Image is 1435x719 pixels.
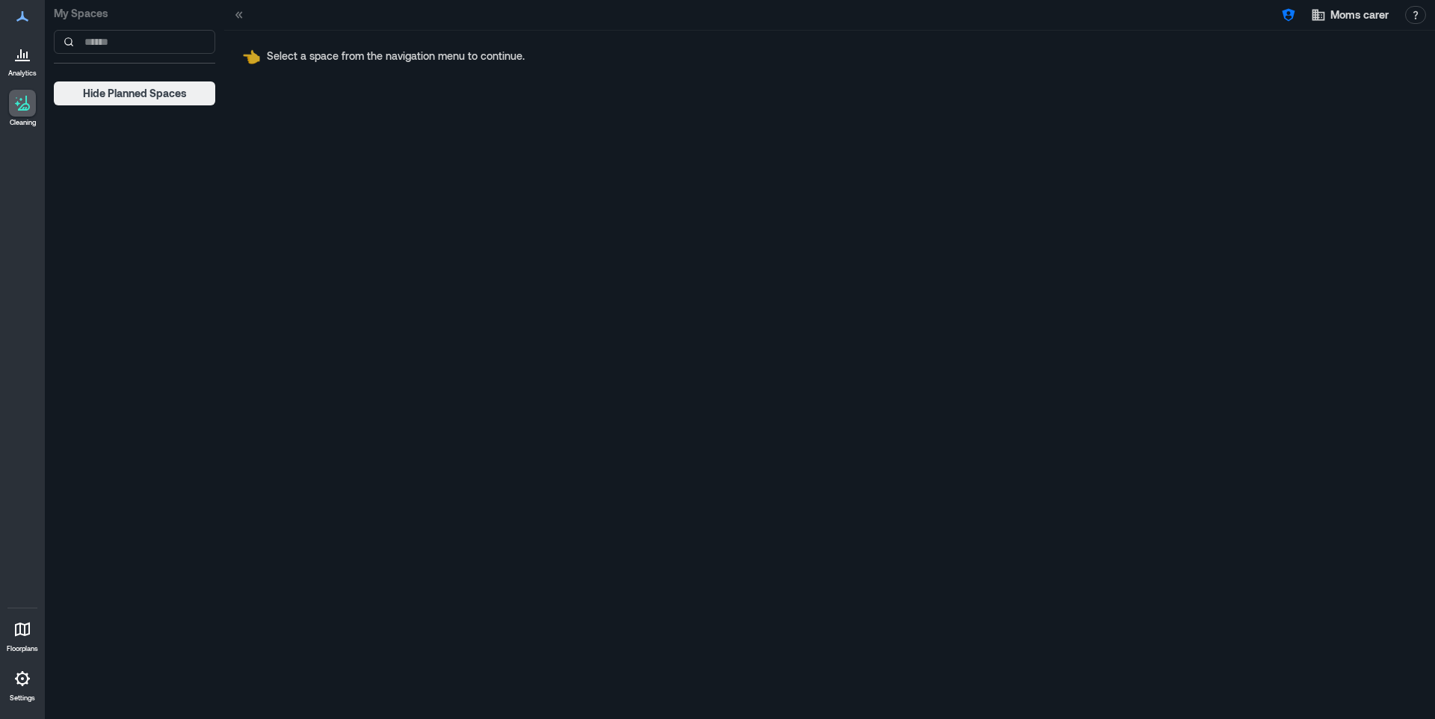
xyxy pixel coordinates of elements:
[1306,3,1393,27] button: Moms carer
[2,611,43,658] a: Floorplans
[267,49,525,64] p: Select a space from the navigation menu to continue.
[83,86,187,101] span: Hide Planned Spaces
[10,118,36,127] p: Cleaning
[54,81,215,105] button: Hide Planned Spaces
[4,36,41,82] a: Analytics
[242,47,261,65] span: pointing left
[10,694,35,703] p: Settings
[1330,7,1389,22] span: Moms carer
[8,69,37,78] p: Analytics
[54,6,215,21] p: My Spaces
[4,85,41,132] a: Cleaning
[4,661,40,707] a: Settings
[7,644,38,653] p: Floorplans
